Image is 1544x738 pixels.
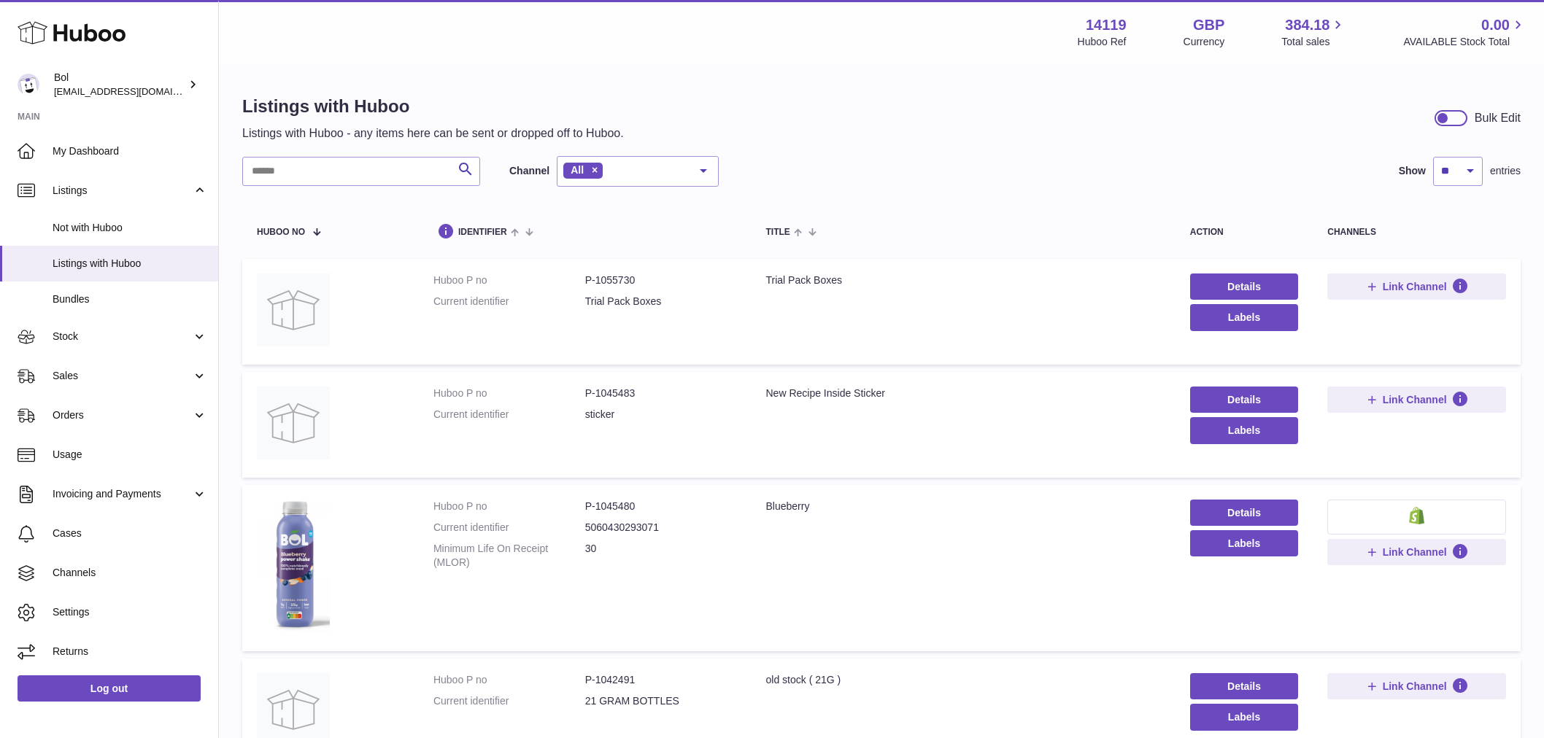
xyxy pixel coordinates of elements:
span: Link Channel [1383,545,1447,559]
dt: Current identifier [433,408,585,422]
span: Sales [53,369,192,383]
a: Details [1190,673,1299,699]
dd: 5060430293071 [585,521,737,535]
dt: Current identifier [433,295,585,308]
label: Channel [509,164,549,178]
span: identifier [458,228,507,237]
span: [EMAIL_ADDRESS][DOMAIN_NAME] [54,85,215,97]
dt: Huboo P no [433,273,585,287]
strong: 14119 [1086,15,1127,35]
dd: Trial Pack Boxes [585,295,737,308]
a: Details [1190,387,1299,413]
span: 0.00 [1481,15,1510,35]
dt: Minimum Life On Receipt (MLOR) [433,542,585,570]
div: New Recipe Inside Sticker [766,387,1161,400]
dt: Current identifier [433,694,585,708]
dt: Huboo P no [433,500,585,513]
span: Usage [53,448,207,462]
span: Total sales [1281,35,1346,49]
span: title [766,228,790,237]
dd: 30 [585,542,737,570]
label: Show [1399,164,1426,178]
span: Link Channel [1383,280,1447,293]
span: AVAILABLE Stock Total [1403,35,1526,49]
a: 0.00 AVAILABLE Stock Total [1403,15,1526,49]
span: My Dashboard [53,144,207,158]
dd: P-1045483 [585,387,737,400]
span: Listings with Huboo [53,257,207,271]
span: Huboo no [257,228,305,237]
div: Currency [1184,35,1225,49]
div: Bol [54,71,185,98]
div: action [1190,228,1299,237]
a: Log out [18,675,201,702]
span: Channels [53,566,207,580]
div: Trial Pack Boxes [766,273,1161,287]
button: Link Channel [1327,539,1506,565]
img: shopify-small.png [1409,507,1424,524]
dt: Current identifier [433,521,585,535]
button: Labels [1190,530,1299,556]
a: Details [1190,500,1299,526]
button: Labels [1190,304,1299,330]
span: Listings [53,184,192,198]
img: internalAdmin-14119@internal.huboo.com [18,74,39,96]
a: 384.18 Total sales [1281,15,1346,49]
dd: P-1045480 [585,500,737,513]
dd: P-1055730 [585,273,737,287]
span: All [571,164,584,176]
button: Link Channel [1327,387,1506,413]
span: Orders [53,408,192,422]
div: Huboo Ref [1078,35,1127,49]
img: Trial Pack Boxes [257,273,330,346]
span: Bundles [53,292,207,306]
img: New Recipe Inside Sticker [257,387,330,459]
span: entries [1490,164,1521,178]
span: Cases [53,527,207,540]
span: Stock [53,330,192,343]
div: Blueberry [766,500,1161,513]
span: 384.18 [1285,15,1329,35]
img: Blueberry [257,500,330,633]
dd: 21 GRAM BOTTLES [585,694,737,708]
span: Returns [53,645,207,659]
span: Link Channel [1383,393,1447,406]
div: channels [1327,228,1506,237]
span: Link Channel [1383,680,1447,693]
strong: GBP [1193,15,1224,35]
button: Link Channel [1327,273,1506,300]
p: Listings with Huboo - any items here can be sent or dropped off to Huboo. [242,125,624,141]
button: Link Channel [1327,673,1506,699]
span: Settings [53,605,207,619]
dt: Huboo P no [433,387,585,400]
span: Invoicing and Payments [53,487,192,501]
button: Labels [1190,417,1299,443]
h1: Listings with Huboo [242,95,624,118]
dt: Huboo P no [433,673,585,687]
button: Labels [1190,704,1299,730]
div: Bulk Edit [1475,110,1521,126]
div: old stock ( 21G ) [766,673,1161,687]
dd: sticker [585,408,737,422]
a: Details [1190,273,1299,300]
span: Not with Huboo [53,221,207,235]
dd: P-1042491 [585,673,737,687]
